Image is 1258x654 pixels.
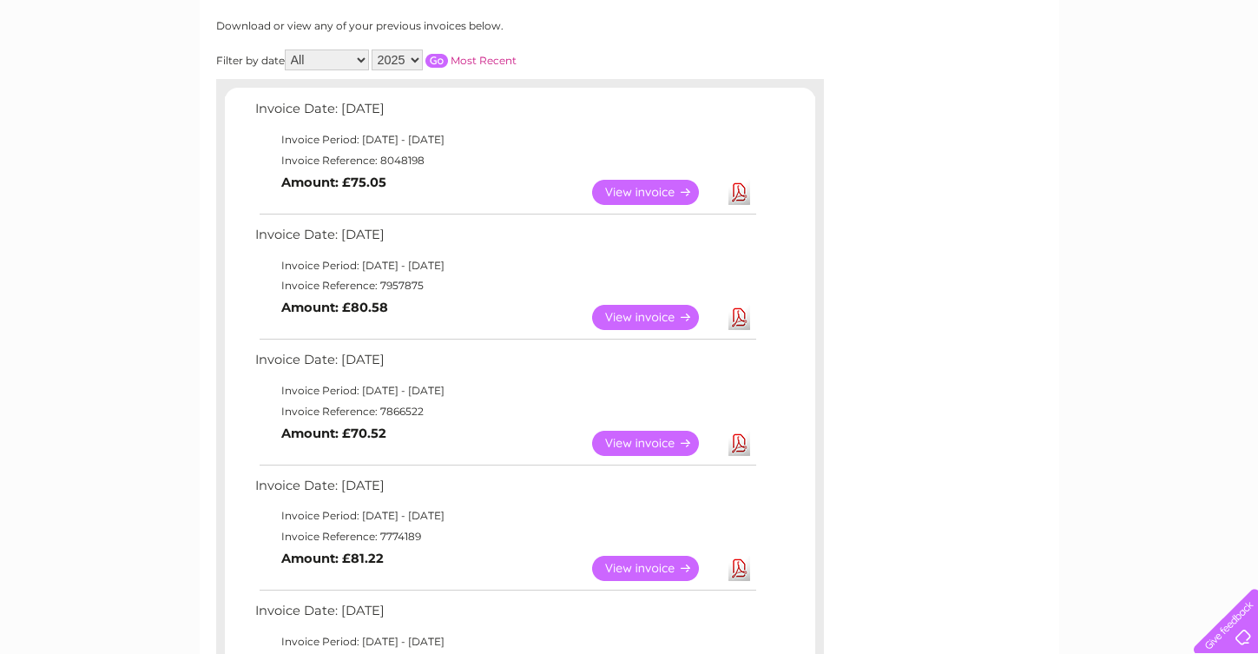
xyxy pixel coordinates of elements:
[251,275,759,296] td: Invoice Reference: 7957875
[251,129,759,150] td: Invoice Period: [DATE] - [DATE]
[251,97,759,129] td: Invoice Date: [DATE]
[281,175,386,190] b: Amount: £75.05
[592,305,720,330] a: View
[251,526,759,547] td: Invoice Reference: 7774189
[592,180,720,205] a: View
[251,599,759,631] td: Invoice Date: [DATE]
[251,380,759,401] td: Invoice Period: [DATE] - [DATE]
[251,223,759,255] td: Invoice Date: [DATE]
[251,401,759,422] td: Invoice Reference: 7866522
[281,426,386,441] b: Amount: £70.52
[251,348,759,380] td: Invoice Date: [DATE]
[728,305,750,330] a: Download
[952,74,985,87] a: Water
[1107,74,1132,87] a: Blog
[728,556,750,581] a: Download
[451,54,517,67] a: Most Recent
[44,45,133,98] img: logo.png
[251,474,759,506] td: Invoice Date: [DATE]
[251,255,759,276] td: Invoice Period: [DATE] - [DATE]
[220,10,1040,84] div: Clear Business is a trading name of Verastar Limited (registered in [GEOGRAPHIC_DATA] No. 3667643...
[251,505,759,526] td: Invoice Period: [DATE] - [DATE]
[281,551,384,566] b: Amount: £81.22
[1044,74,1097,87] a: Telecoms
[931,9,1051,30] a: 0333 014 3131
[1201,74,1242,87] a: Log out
[592,556,720,581] a: View
[216,20,672,32] div: Download or view any of your previous invoices below.
[281,300,388,315] b: Amount: £80.58
[728,431,750,456] a: Download
[728,180,750,205] a: Download
[251,631,759,652] td: Invoice Period: [DATE] - [DATE]
[1143,74,1185,87] a: Contact
[996,74,1034,87] a: Energy
[216,50,672,70] div: Filter by date
[251,150,759,171] td: Invoice Reference: 8048198
[592,431,720,456] a: View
